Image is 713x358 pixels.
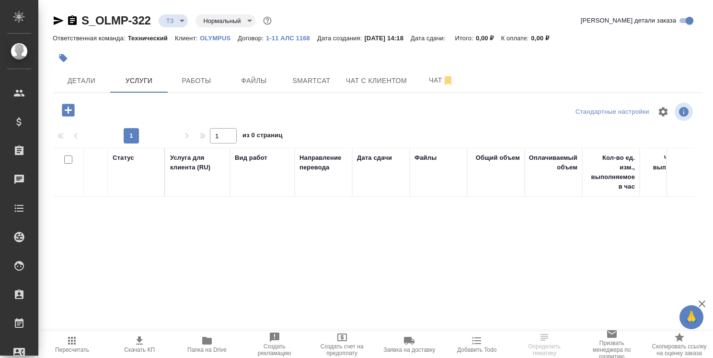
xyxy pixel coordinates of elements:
a: S_OLMP-322 [81,14,151,27]
span: Пересчитать [55,346,89,353]
span: Создать счет на предоплату [314,343,370,357]
span: Добавить Todo [457,346,496,353]
a: OLYMPUS [200,34,238,42]
p: К оплате: [501,35,531,42]
span: Услуги [116,75,162,87]
button: Нормальный [200,17,243,25]
div: Файлы [414,153,437,163]
button: Добавить Todo [443,331,511,358]
span: Работы [173,75,219,87]
button: ТЗ [163,17,177,25]
button: Скопировать ссылку [67,15,78,26]
div: Статус [113,153,134,163]
span: Чат [418,74,464,86]
button: 🙏 [679,305,703,329]
span: [PERSON_NAME] детали заказа [581,16,676,25]
div: Услуга для клиента (RU) [170,153,225,172]
p: OLYMPUS [200,35,238,42]
div: Общий объем [476,153,520,163]
p: Ответственная команда: [53,35,128,42]
button: Определить тематику [511,331,578,358]
div: Дата сдачи [357,153,392,163]
div: ТЗ [159,14,188,27]
span: Определить тематику [517,343,573,357]
span: Чат с клиентом [346,75,407,87]
span: Папка на Drive [187,346,227,353]
span: Создать рекламацию [246,343,302,357]
span: 🙏 [683,307,700,327]
p: Дата сдачи: [411,35,448,42]
button: Добавить тэг [53,48,74,69]
p: Клиент: [175,35,200,42]
button: Доп статусы указывают на важность/срочность заказа [261,14,274,27]
div: Оплачиваемый объем [529,153,577,172]
span: Заявка на доставку [383,346,435,353]
span: Посмотреть информацию [675,103,695,121]
span: Скопировать ссылку на оценку заказа [651,343,707,357]
a: 1-11 АЛС 1168 [266,34,317,42]
svg: Отписаться [442,75,454,86]
span: Smartcat [288,75,334,87]
span: Файлы [231,75,277,87]
span: Настроить таблицу [652,100,675,123]
button: Скачать КП [106,331,173,358]
p: Дата создания: [317,35,364,42]
button: Скопировать ссылку для ЯМессенджера [53,15,64,26]
p: Договор: [238,35,266,42]
button: Создать счет на предоплату [308,331,376,358]
button: Заявка на доставку [376,331,443,358]
p: 0,00 ₽ [476,35,501,42]
div: Направление перевода [299,153,347,172]
p: 1-11 АЛС 1168 [266,35,317,42]
span: из 0 страниц [242,130,283,143]
p: Технический [128,35,175,42]
p: 0,00 ₽ [531,35,556,42]
div: split button [573,105,652,119]
span: Детали [58,75,104,87]
button: Скопировать ссылку на оценку заказа [645,331,713,358]
button: Папка на Drive [173,331,241,358]
button: Создать рекламацию [241,331,308,358]
div: Кол-во ед. изм., выполняемое в час [587,153,635,191]
button: Призвать менеджера по развитию [578,331,645,358]
span: Скачать КП [124,346,155,353]
div: Вид работ [235,153,267,163]
button: Пересчитать [38,331,106,358]
div: ТЗ [195,14,255,27]
button: Добавить услугу [55,100,81,120]
div: Часов на выполнение [644,153,692,172]
p: Итого: [455,35,475,42]
p: [DATE] 14:18 [364,35,411,42]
